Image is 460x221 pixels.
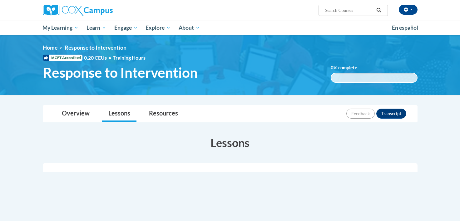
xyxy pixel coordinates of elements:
span: 0.20 CEUs [84,54,113,61]
span: About [179,24,200,32]
span: En español [392,24,418,31]
span: Engage [114,24,138,32]
a: En español [388,21,422,34]
button: Account Settings [399,5,418,15]
a: About [175,21,204,35]
button: Feedback [346,109,375,119]
a: Resources [143,106,184,122]
span: Training Hours [113,55,146,61]
input: Search Courses [324,7,374,14]
span: My Learning [42,24,78,32]
a: Engage [110,21,142,35]
h3: Lessons [43,135,418,150]
div: Main menu [33,21,427,35]
button: Transcript [376,109,406,119]
span: Learn [87,24,106,32]
a: My Learning [39,21,83,35]
span: Explore [146,24,171,32]
a: Cox Campus [43,5,161,16]
a: Explore [141,21,175,35]
span: Response to Intervention [43,64,198,81]
span: 0 [331,65,334,70]
span: IACET Accredited [43,55,82,61]
img: Cox Campus [43,5,113,16]
a: Overview [56,106,96,122]
a: Lessons [102,106,136,122]
button: Search [374,7,383,14]
label: % complete [331,64,367,71]
a: Learn [82,21,110,35]
span: Response to Intervention [65,44,126,51]
span: • [108,55,111,61]
a: Home [43,44,57,51]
